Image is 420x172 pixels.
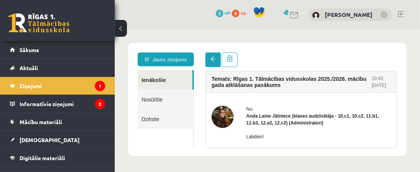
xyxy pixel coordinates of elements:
[232,10,239,17] span: 0
[97,76,119,98] img: Anda Laine Jātniece (klases audzinātāja - 10.c1, 10.c2, 11.b1, 11.b3, 12.a2, 12.c2)
[216,10,231,16] a: 3 mP
[20,77,105,95] legend: Ziņojumi
[232,10,249,16] a: 0 xp
[23,80,79,99] a: Dzēstie
[10,149,105,167] a: Digitālie materiāli
[241,10,246,16] span: xp
[95,81,105,91] i: 1
[23,60,79,80] a: Nosūtītie
[10,95,105,113] a: Informatīvie ziņojumi3
[20,136,80,143] span: [DEMOGRAPHIC_DATA]
[20,118,62,125] span: Mācību materiāli
[23,23,79,37] a: Jauns ziņojums
[325,11,373,18] a: [PERSON_NAME]
[8,13,70,33] a: Rīgas 1. Tālmācības vidusskola
[225,10,231,16] span: mP
[257,46,277,59] div: 10:43 [DATE]
[95,99,105,109] i: 3
[132,84,264,96] strong: Anda Laine Jātniece (klases audzinātāja - 10.c1, 10.c2, 11.b1, 11.b3, 12.a2, 12.c2) (Administratori)
[312,11,320,19] img: Olga Sereda
[132,104,276,111] p: Labdien!
[132,117,276,138] p: Mīļi aicinām uz [GEOGRAPHIC_DATA] 1. Tālmācības vidusskolas 2025./2026. mācību gada atklāšanas pa...
[216,10,223,17] span: 3
[10,131,105,149] a: [DEMOGRAPHIC_DATA]
[10,77,105,95] a: Ziņojumi1
[20,95,105,113] legend: Informatīvie ziņojumi
[23,41,78,60] a: Ienākošie
[10,41,105,59] a: Sākums
[20,46,39,53] span: Sākums
[20,154,65,161] span: Digitālie materiāli
[97,46,257,59] h4: Temats: Rīgas 1. Tālmācības vidusskolas 2025./2026. mācību gada atklāšanas pasākums
[10,113,105,131] a: Mācību materiāli
[132,76,276,83] div: No:
[10,59,105,77] a: Aktuāli
[20,64,38,71] span: Aktuāli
